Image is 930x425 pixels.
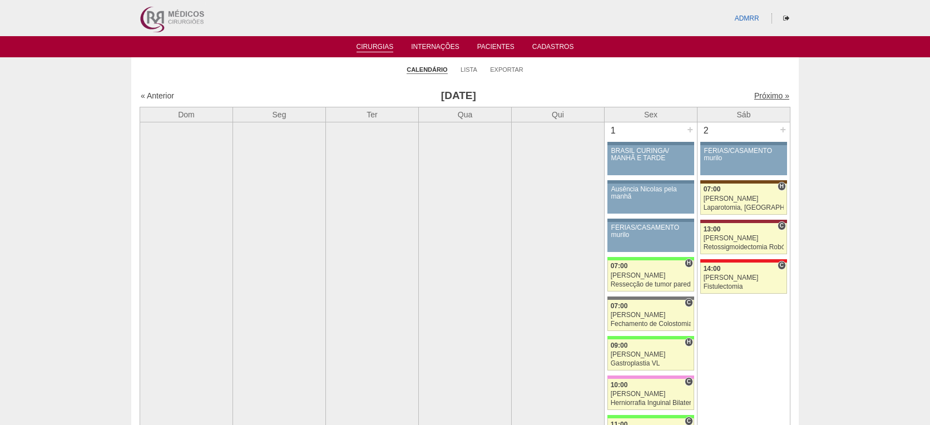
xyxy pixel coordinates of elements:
[296,88,621,104] h3: [DATE]
[607,379,694,410] a: C 10:00 [PERSON_NAME] Herniorrafia Inguinal Bilateral
[704,265,721,273] span: 14:00
[704,235,784,242] div: [PERSON_NAME]
[512,107,605,122] th: Qui
[700,259,787,263] div: Key: Assunção
[140,107,233,122] th: Dom
[607,184,694,214] a: Ausência Nicolas pela manhã
[685,338,693,347] span: Hospital
[605,107,697,122] th: Sex
[532,43,574,54] a: Cadastros
[490,66,523,73] a: Exportar
[357,43,394,52] a: Cirurgias
[700,223,787,254] a: C 13:00 [PERSON_NAME] Retossigmoidectomia Robótica
[704,185,721,193] span: 07:00
[704,274,784,281] div: [PERSON_NAME]
[700,145,787,175] a: FÉRIAS/CASAMENTO murilo
[704,195,784,202] div: [PERSON_NAME]
[607,375,694,379] div: Key: Albert Einstein
[611,360,691,367] div: Gastroplastia VL
[611,312,691,319] div: [PERSON_NAME]
[735,14,759,22] a: ADMRR
[704,225,721,233] span: 13:00
[611,351,691,358] div: [PERSON_NAME]
[700,180,787,184] div: Key: Santa Joana
[419,107,512,122] th: Qua
[704,244,784,251] div: Retossigmoidectomia Robótica
[700,142,787,145] div: Key: Aviso
[233,107,326,122] th: Seg
[611,272,691,279] div: [PERSON_NAME]
[607,180,694,184] div: Key: Aviso
[607,415,694,418] div: Key: Brasil
[326,107,419,122] th: Ter
[461,66,477,73] a: Lista
[778,261,786,270] span: Consultório
[607,336,694,339] div: Key: Brasil
[607,219,694,222] div: Key: Aviso
[685,122,695,137] div: +
[607,257,694,260] div: Key: Brasil
[411,43,459,54] a: Internações
[704,147,784,162] div: FÉRIAS/CASAMENTO murilo
[685,377,693,386] span: Consultório
[704,204,784,211] div: Laparotomia, [GEOGRAPHIC_DATA], Drenagem, Bridas
[778,122,788,137] div: +
[704,283,784,290] div: Fistulectomia
[607,145,694,175] a: BRASIL CURINGA/ MANHÃ E TARDE
[607,260,694,291] a: H 07:00 [PERSON_NAME] Ressecção de tumor parede abdominal pélvica
[611,281,691,288] div: Ressecção de tumor parede abdominal pélvica
[607,339,694,370] a: H 09:00 [PERSON_NAME] Gastroplastia VL
[700,263,787,294] a: C 14:00 [PERSON_NAME] Fistulectomia
[607,296,694,300] div: Key: Santa Catarina
[607,300,694,331] a: C 07:00 [PERSON_NAME] Fechamento de Colostomia ou Enterostomia
[685,298,693,307] span: Consultório
[611,147,691,162] div: BRASIL CURINGA/ MANHÃ E TARDE
[611,262,628,270] span: 07:00
[700,184,787,215] a: H 07:00 [PERSON_NAME] Laparotomia, [GEOGRAPHIC_DATA], Drenagem, Bridas
[611,302,628,310] span: 07:00
[778,182,786,191] span: Hospital
[611,320,691,328] div: Fechamento de Colostomia ou Enterostomia
[611,224,691,239] div: FÉRIAS/CASAMENTO murilo
[697,122,715,139] div: 2
[477,43,515,54] a: Pacientes
[607,142,694,145] div: Key: Aviso
[611,342,628,349] span: 09:00
[607,222,694,252] a: FÉRIAS/CASAMENTO murilo
[700,220,787,223] div: Key: Sírio Libanês
[141,91,174,100] a: « Anterior
[407,66,447,74] a: Calendário
[605,122,622,139] div: 1
[778,221,786,230] span: Consultório
[611,399,691,407] div: Herniorrafia Inguinal Bilateral
[783,15,789,22] i: Sair
[685,259,693,268] span: Hospital
[611,391,691,398] div: [PERSON_NAME]
[754,91,789,100] a: Próximo »
[611,186,691,200] div: Ausência Nicolas pela manhã
[611,381,628,389] span: 10:00
[697,107,790,122] th: Sáb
